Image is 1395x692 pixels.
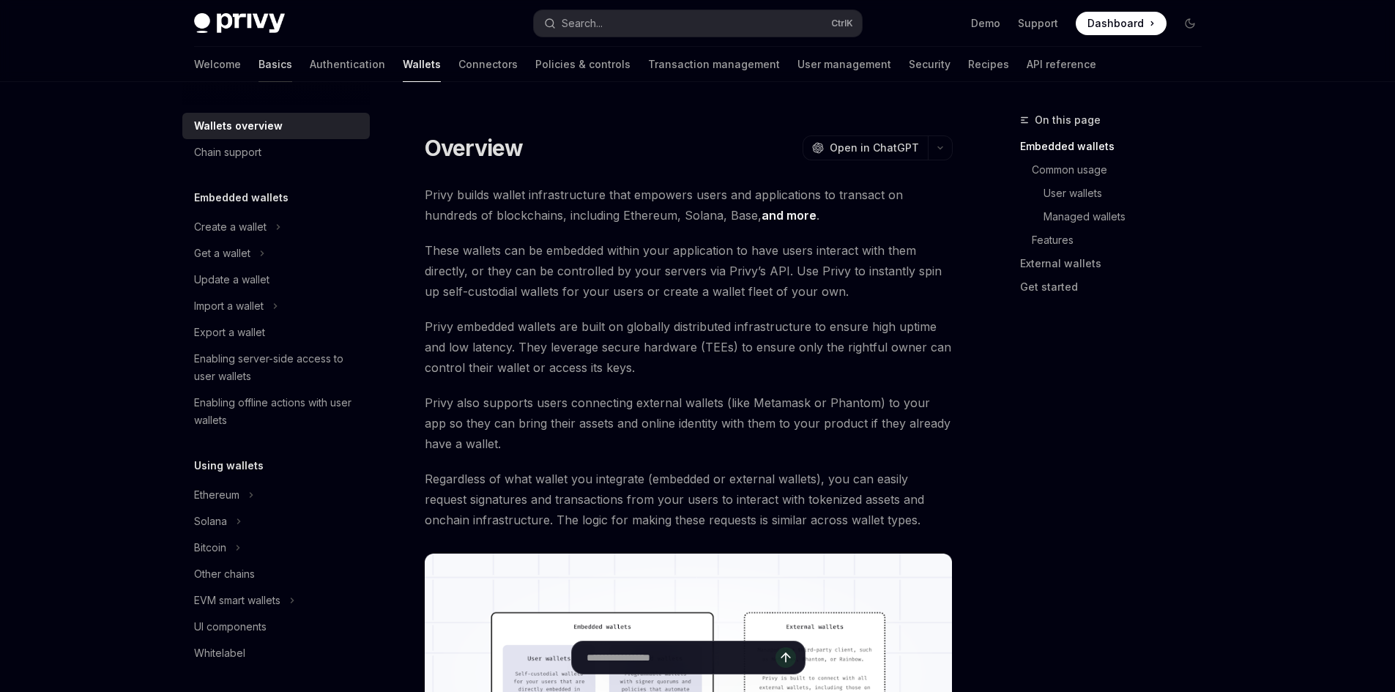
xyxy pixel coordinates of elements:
[458,47,518,82] a: Connectors
[425,185,953,226] span: Privy builds wallet infrastructure that empowers users and applications to transact on hundreds o...
[182,267,370,293] a: Update a wallet
[775,647,796,668] button: Send message
[182,319,370,346] a: Export a wallet
[194,644,245,662] div: Whitelabel
[194,271,269,289] div: Update a wallet
[1044,205,1213,228] a: Managed wallets
[909,47,951,82] a: Security
[968,47,1009,82] a: Recipes
[535,47,630,82] a: Policies & controls
[1087,16,1144,31] span: Dashboard
[1020,275,1213,299] a: Get started
[194,565,255,583] div: Other chains
[1020,135,1213,158] a: Embedded wallets
[1032,228,1213,252] a: Features
[194,350,361,385] div: Enabling server-side access to user wallets
[1032,158,1213,182] a: Common usage
[194,13,285,34] img: dark logo
[182,640,370,666] a: Whitelabel
[562,15,603,32] div: Search...
[1020,252,1213,275] a: External wallets
[194,245,250,262] div: Get a wallet
[762,208,816,223] a: and more
[194,189,289,207] h5: Embedded wallets
[425,135,524,161] h1: Overview
[830,141,919,155] span: Open in ChatGPT
[194,218,267,236] div: Create a wallet
[194,324,265,341] div: Export a wallet
[182,561,370,587] a: Other chains
[194,394,361,429] div: Enabling offline actions with user wallets
[258,47,292,82] a: Basics
[425,469,953,530] span: Regardless of what wallet you integrate (embedded or external wallets), you can easily request si...
[831,18,853,29] span: Ctrl K
[182,139,370,165] a: Chain support
[797,47,891,82] a: User management
[1076,12,1167,35] a: Dashboard
[194,618,267,636] div: UI components
[425,316,953,378] span: Privy embedded wallets are built on globally distributed infrastructure to ensure high uptime and...
[182,113,370,139] a: Wallets overview
[1044,182,1213,205] a: User wallets
[310,47,385,82] a: Authentication
[1018,16,1058,31] a: Support
[425,240,953,302] span: These wallets can be embedded within your application to have users interact with them directly, ...
[194,592,280,609] div: EVM smart wallets
[194,539,226,557] div: Bitcoin
[971,16,1000,31] a: Demo
[403,47,441,82] a: Wallets
[194,486,239,504] div: Ethereum
[1035,111,1101,129] span: On this page
[182,346,370,390] a: Enabling server-side access to user wallets
[1027,47,1096,82] a: API reference
[194,117,283,135] div: Wallets overview
[194,297,264,315] div: Import a wallet
[1178,12,1202,35] button: Toggle dark mode
[182,614,370,640] a: UI components
[194,457,264,475] h5: Using wallets
[648,47,780,82] a: Transaction management
[182,390,370,434] a: Enabling offline actions with user wallets
[803,135,928,160] button: Open in ChatGPT
[194,47,241,82] a: Welcome
[425,392,953,454] span: Privy also supports users connecting external wallets (like Metamask or Phantom) to your app so t...
[194,513,227,530] div: Solana
[534,10,862,37] button: Search...CtrlK
[194,144,261,161] div: Chain support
